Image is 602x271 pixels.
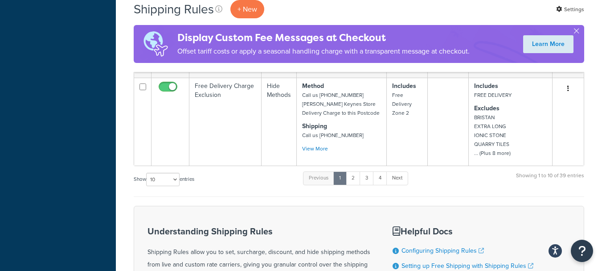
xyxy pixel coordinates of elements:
td: Free Delivery Charge Exclusion [189,78,262,166]
strong: Excludes [474,104,500,113]
a: Learn More [523,35,573,53]
button: Open Resource Center [571,240,593,262]
p: Offset tariff costs or apply a seasonal handling charge with a transparent message at checkout. [177,45,470,58]
strong: Includes [474,81,498,91]
a: 4 [373,171,387,185]
a: Setting up Free Shipping with Shipping Rules [401,261,533,271]
h3: Helpful Docs [393,226,539,236]
small: Call us [PHONE_NUMBER] [302,131,364,139]
a: Previous [303,171,334,185]
h1: Shipping Rules [134,0,214,18]
strong: Includes [392,81,416,91]
a: Configuring Shipping Rules [401,246,484,255]
a: Settings [556,3,584,16]
strong: Method [302,81,324,91]
div: Showing 1 to 10 of 39 entries [516,171,584,190]
a: 1 [333,171,347,185]
small: Call us [PHONE_NUMBER] [PERSON_NAME] Keynes Store Delivery Charge to this Postcode [302,91,380,117]
small: FREE DELIVERY [474,91,512,99]
a: Next [386,171,408,185]
td: Hide Methods [262,78,297,166]
img: duties-banner-06bc72dcb5fe05cb3f9472aba00be2ae8eb53ab6f0d8bb03d382ba314ac3c341.png [134,25,177,63]
h3: Understanding Shipping Rules [147,226,370,236]
label: Show entries [134,173,194,186]
small: BRISTAN EXTRA LONG IONIC STONE QUARRY TILES ... (Plus 8 more) [474,113,511,157]
a: 3 [360,171,374,185]
small: Free Delivery Zone 2 [392,91,412,117]
h4: Display Custom Fee Messages at Checkout [177,30,470,45]
select: Showentries [146,173,180,186]
strong: Shipping [302,121,327,131]
a: 2 [346,171,360,185]
a: View More [302,145,328,153]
